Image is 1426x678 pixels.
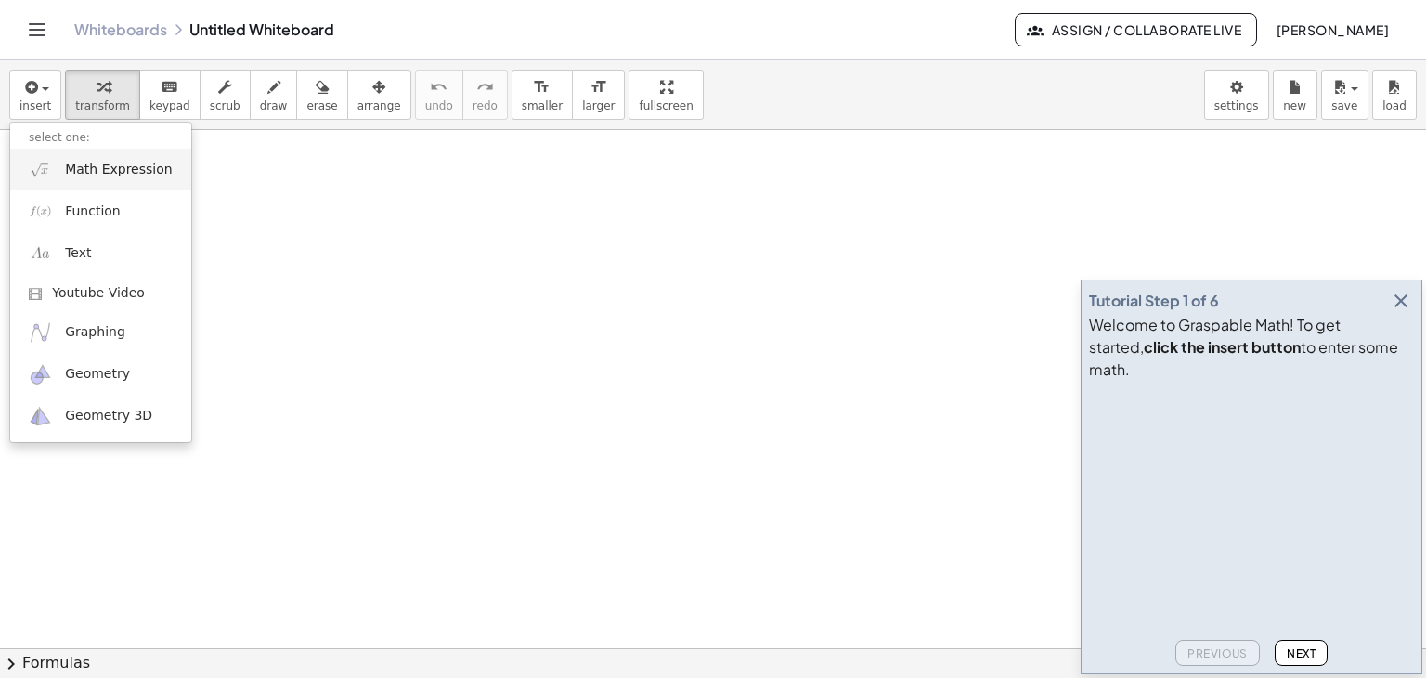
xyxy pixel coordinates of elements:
button: load [1372,70,1417,120]
span: Math Expression [65,161,172,179]
span: Next [1287,646,1316,660]
a: Youtube Video [10,275,191,312]
span: new [1283,99,1306,112]
button: fullscreen [629,70,703,120]
button: format_sizesmaller [512,70,573,120]
span: erase [306,99,337,112]
button: undoundo [415,70,463,120]
span: larger [582,99,615,112]
div: Tutorial Step 1 of 6 [1089,290,1219,312]
span: draw [260,99,288,112]
span: Graphing [65,323,125,342]
a: Math Expression [10,149,191,190]
span: arrange [357,99,401,112]
img: ggb-geometry.svg [29,363,52,386]
button: erase [296,70,347,120]
span: transform [75,99,130,112]
span: keypad [149,99,190,112]
a: Whiteboards [74,20,167,39]
a: Text [10,232,191,274]
span: Function [65,202,121,221]
a: Function [10,190,191,232]
button: scrub [200,70,251,120]
button: redoredo [462,70,508,120]
span: Assign / Collaborate Live [1031,21,1241,38]
button: save [1321,70,1368,120]
b: click the insert button [1144,337,1301,357]
i: keyboard [161,76,178,98]
span: save [1331,99,1357,112]
button: arrange [347,70,411,120]
img: Aa.png [29,241,52,265]
button: keyboardkeypad [139,70,201,120]
span: redo [473,99,498,112]
span: settings [1214,99,1259,112]
button: settings [1204,70,1269,120]
span: [PERSON_NAME] [1276,21,1389,38]
span: scrub [210,99,240,112]
div: Welcome to Graspable Math! To get started, to enter some math. [1089,314,1414,381]
button: Assign / Collaborate Live [1015,13,1257,46]
img: ggb-graphing.svg [29,320,52,344]
span: smaller [522,99,563,112]
button: Next [1275,640,1328,666]
button: transform [65,70,140,120]
button: [PERSON_NAME] [1261,13,1404,46]
img: sqrt_x.png [29,158,52,181]
button: insert [9,70,61,120]
span: Text [65,244,91,263]
img: ggb-3d.svg [29,405,52,428]
span: fullscreen [639,99,693,112]
i: format_size [590,76,607,98]
i: undo [430,76,447,98]
span: load [1382,99,1407,112]
a: Geometry [10,354,191,396]
button: new [1273,70,1317,120]
span: Geometry 3D [65,407,152,425]
button: Toggle navigation [22,15,52,45]
i: redo [476,76,494,98]
span: Youtube Video [52,284,145,303]
a: Geometry 3D [10,396,191,437]
span: undo [425,99,453,112]
a: Graphing [10,311,191,353]
i: format_size [533,76,551,98]
button: format_sizelarger [572,70,625,120]
li: select one: [10,127,191,149]
span: insert [19,99,51,112]
span: Geometry [65,365,130,384]
img: f_x.png [29,200,52,223]
button: draw [250,70,298,120]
